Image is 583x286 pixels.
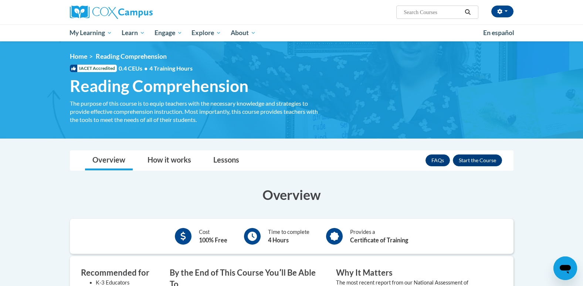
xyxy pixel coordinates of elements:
[226,24,261,41] a: About
[70,52,87,60] a: Home
[140,151,199,170] a: How it works
[59,24,525,41] div: Main menu
[96,52,167,60] span: Reading Comprehension
[70,76,248,96] span: Reading Comprehension
[70,6,210,19] a: Cox Campus
[85,151,133,170] a: Overview
[70,99,325,124] div: The purpose of this course is to equip teachers with the necessary knowledge and strategies to pr...
[403,8,462,17] input: Search Courses
[199,228,227,245] div: Cost
[231,28,256,37] span: About
[70,6,153,19] img: Cox Campus
[70,65,117,72] span: IACET Accredited
[483,29,514,37] span: En español
[350,236,408,244] b: Certificate of Training
[150,24,187,41] a: Engage
[478,25,519,41] a: En español
[144,65,148,72] span: •
[122,28,145,37] span: Learn
[187,24,226,41] a: Explore
[206,151,247,170] a: Lessons
[65,24,117,41] a: My Learning
[70,28,112,37] span: My Learning
[70,185,513,204] h3: Overview
[336,267,491,279] h3: Why It Matters
[119,64,193,72] span: 0.4 CEUs
[191,28,221,37] span: Explore
[81,267,159,279] h3: Recommended for
[117,24,150,41] a: Learn
[462,8,473,17] button: Search
[149,65,193,72] span: 4 Training Hours
[268,228,309,245] div: Time to complete
[426,154,450,166] a: FAQs
[199,236,227,244] b: 100% Free
[553,256,577,280] iframe: Button to launch messaging window
[350,228,408,245] div: Provides a
[453,154,502,166] button: Enroll
[268,236,289,244] b: 4 Hours
[491,6,513,17] button: Account Settings
[155,28,182,37] span: Engage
